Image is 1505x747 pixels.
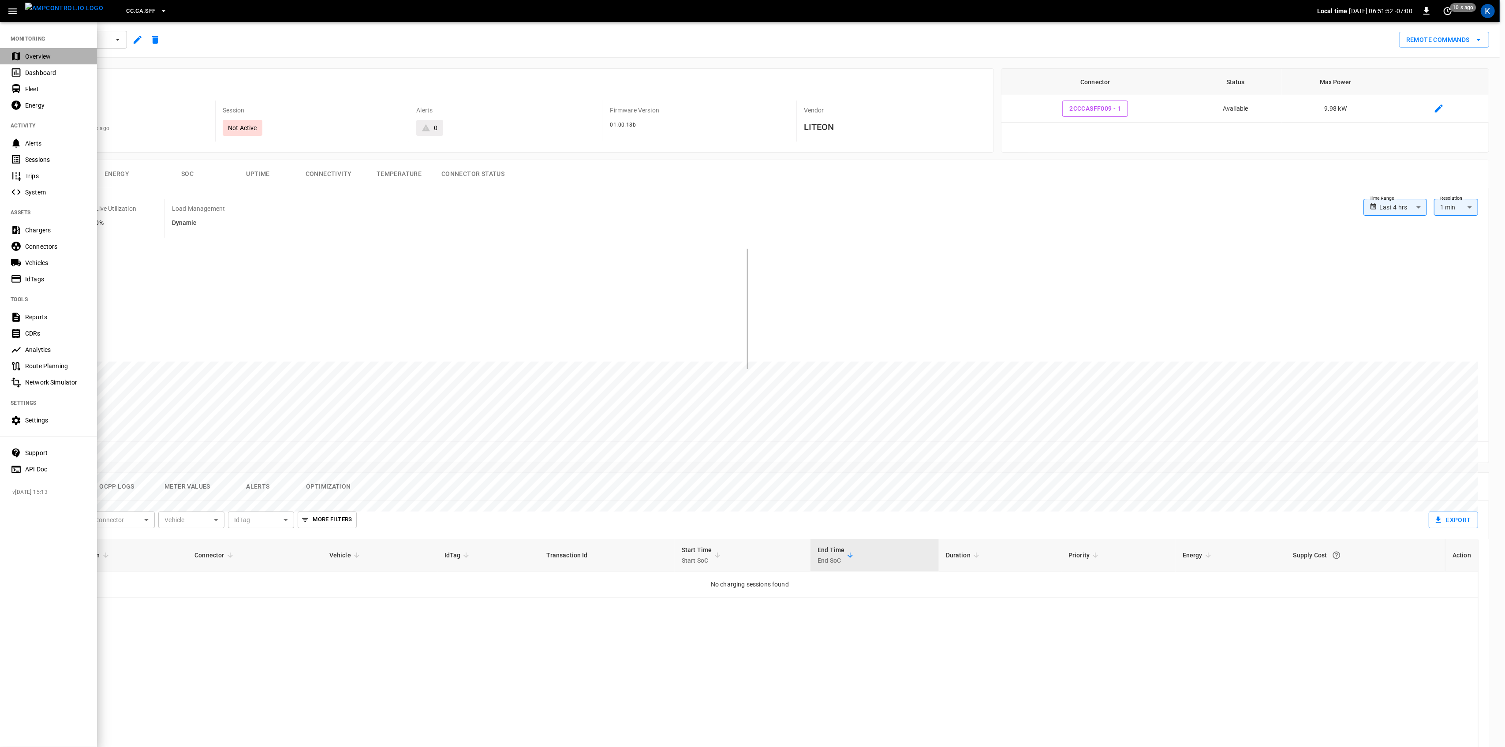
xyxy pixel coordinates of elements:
[25,52,86,61] div: Overview
[25,448,86,457] div: Support
[1349,7,1412,15] p: [DATE] 06:51:52 -07:00
[25,68,86,77] div: Dashboard
[25,155,86,164] div: Sessions
[25,313,86,321] div: Reports
[25,416,86,425] div: Settings
[25,172,86,180] div: Trips
[25,258,86,267] div: Vehicles
[12,488,90,497] span: v [DATE] 15:13
[25,378,86,387] div: Network Simulator
[25,242,86,251] div: Connectors
[25,345,86,354] div: Analytics
[25,3,103,14] img: ampcontrol.io logo
[25,139,86,148] div: Alerts
[1450,3,1476,12] span: 10 s ago
[1317,7,1348,15] p: Local time
[25,188,86,197] div: System
[25,329,86,338] div: CDRs
[1481,4,1495,18] div: profile-icon
[25,275,86,284] div: IdTags
[25,362,86,370] div: Route Planning
[1441,4,1455,18] button: set refresh interval
[25,226,86,235] div: Chargers
[126,6,155,16] span: CC.CA.SFF
[25,101,86,110] div: Energy
[25,85,86,93] div: Fleet
[25,465,86,474] div: API Doc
